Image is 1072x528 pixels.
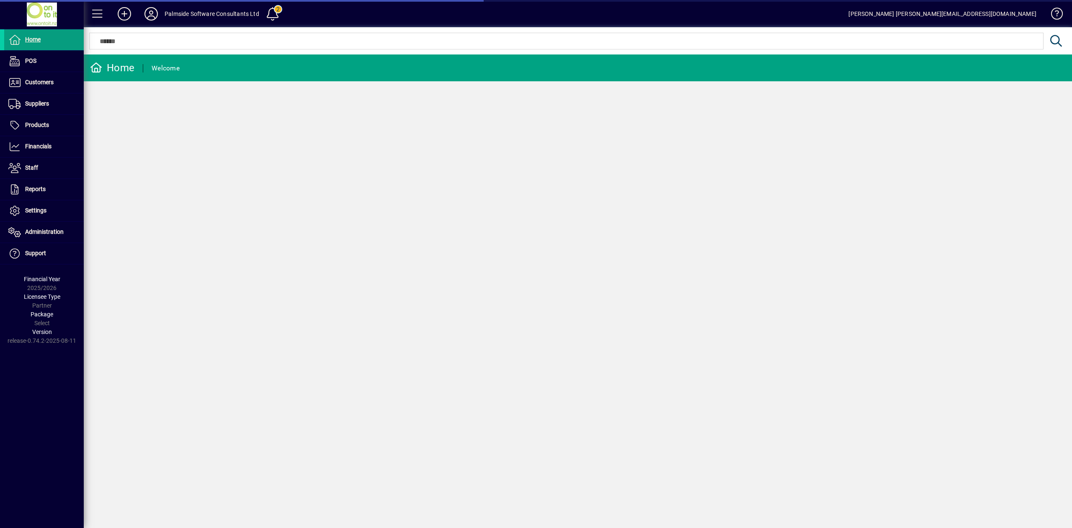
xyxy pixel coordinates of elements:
[4,179,84,200] a: Reports
[165,7,259,21] div: Palmside Software Consultants Ltd
[4,243,84,264] a: Support
[4,93,84,114] a: Suppliers
[24,293,60,300] span: Licensee Type
[25,207,46,214] span: Settings
[32,329,52,335] span: Version
[848,7,1036,21] div: [PERSON_NAME] [PERSON_NAME][EMAIL_ADDRESS][DOMAIN_NAME]
[4,200,84,221] a: Settings
[25,36,41,43] span: Home
[4,115,84,136] a: Products
[24,276,60,282] span: Financial Year
[4,72,84,93] a: Customers
[31,311,53,318] span: Package
[138,6,165,21] button: Profile
[25,122,49,128] span: Products
[4,51,84,72] a: POS
[25,79,54,85] span: Customers
[152,62,180,75] div: Welcome
[4,136,84,157] a: Financials
[25,164,38,171] span: Staff
[25,250,46,256] span: Support
[25,57,36,64] span: POS
[111,6,138,21] button: Add
[90,61,134,75] div: Home
[4,222,84,243] a: Administration
[25,100,49,107] span: Suppliers
[4,158,84,179] a: Staff
[1045,2,1062,29] a: Knowledge Base
[25,228,64,235] span: Administration
[25,143,52,150] span: Financials
[25,186,46,192] span: Reports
